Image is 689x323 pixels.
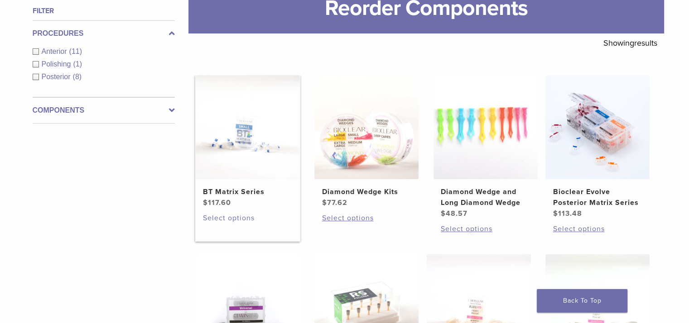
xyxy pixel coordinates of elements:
[322,198,327,207] span: $
[441,223,530,234] a: Select options for “Diamond Wedge and Long Diamond Wedge”
[545,75,650,179] img: Bioclear Evolve Posterior Matrix Series
[203,186,293,197] h2: BT Matrix Series
[33,5,175,16] h4: Filter
[553,209,582,218] bdi: 113.48
[203,198,208,207] span: $
[441,209,446,218] span: $
[42,60,73,68] span: Polishing
[553,223,642,234] a: Select options for “Bioclear Evolve Posterior Matrix Series”
[314,75,419,179] img: Diamond Wedge Kits
[545,75,650,219] a: Bioclear Evolve Posterior Matrix SeriesBioclear Evolve Posterior Matrix Series $113.48
[322,186,411,197] h2: Diamond Wedge Kits
[433,75,539,219] a: Diamond Wedge and Long Diamond WedgeDiamond Wedge and Long Diamond Wedge $48.57
[73,73,82,81] span: (8)
[73,60,82,68] span: (1)
[69,47,82,55] span: (11)
[441,186,530,208] h2: Diamond Wedge and Long Diamond Wedge
[553,186,642,208] h2: Bioclear Evolve Posterior Matrix Series
[434,75,538,179] img: Diamond Wedge and Long Diamond Wedge
[195,75,301,208] a: BT Matrix SeriesBT Matrix Series $117.60
[553,209,558,218] span: $
[196,75,300,179] img: BT Matrix Series
[33,28,175,39] label: Procedures
[33,105,175,116] label: Components
[322,213,411,223] a: Select options for “Diamond Wedge Kits”
[537,289,627,313] a: Back To Top
[603,33,657,52] p: Showing results
[203,198,231,207] bdi: 117.60
[42,47,69,55] span: Anterior
[441,209,467,218] bdi: 48.57
[314,75,419,208] a: Diamond Wedge KitsDiamond Wedge Kits $77.62
[42,73,73,81] span: Posterior
[203,213,293,223] a: Select options for “BT Matrix Series”
[322,198,347,207] bdi: 77.62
